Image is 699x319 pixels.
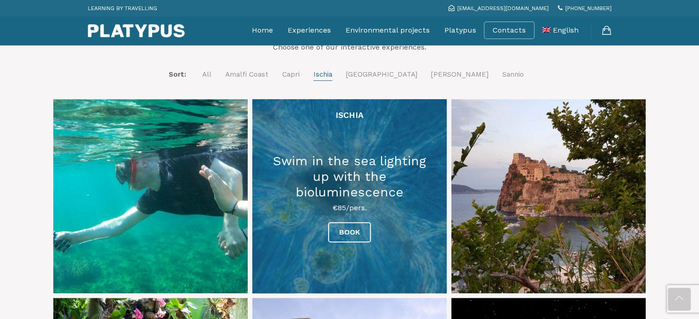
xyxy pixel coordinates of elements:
[449,5,549,11] a: [EMAIL_ADDRESS][DOMAIN_NAME]
[88,24,185,38] img: Platypus
[219,42,481,53] p: Choose one of our interactive experiences.
[169,70,186,78] span: Sort:
[88,2,157,14] p: LEARNING BY TRAVELLING
[493,26,526,35] a: Contacts
[444,19,476,42] a: Platypus
[553,26,579,34] span: English
[252,19,273,42] a: Home
[346,19,430,42] a: Environmental projects
[346,69,417,80] a: [GEOGRAPHIC_DATA]
[542,19,579,42] a: English
[457,5,549,11] span: [EMAIL_ADDRESS][DOMAIN_NAME]
[282,69,300,80] a: Capri
[313,69,332,81] a: Ischia
[431,69,489,80] a: [PERSON_NAME]
[288,19,331,42] a: Experiences
[225,69,268,80] a: Amalfi Coast
[202,69,211,80] a: All
[558,5,612,11] a: [PHONE_NUMBER]
[565,5,612,11] span: [PHONE_NUMBER]
[502,69,524,80] a: Sannio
